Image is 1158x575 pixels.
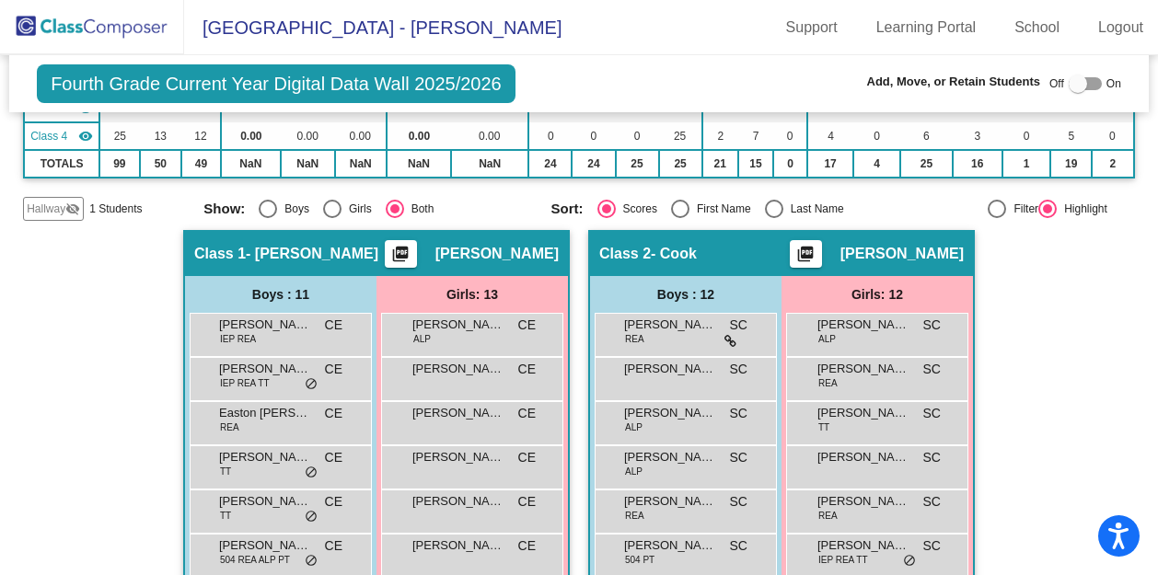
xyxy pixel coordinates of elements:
span: ALP [818,332,836,346]
td: 17 [807,150,853,178]
span: SC [730,492,747,512]
span: Class 1 [194,245,246,263]
td: 0 [572,122,615,150]
div: Girls: 12 [782,276,973,313]
span: SC [730,360,747,379]
span: Fourth Grade Current Year Digital Data Wall 2025/2026 [37,64,515,103]
span: CE [325,448,342,467]
span: Easton [PERSON_NAME] [219,404,311,422]
span: [PERSON_NAME] [624,448,716,466]
span: [PERSON_NAME] [219,360,311,378]
div: Girls [342,201,372,217]
span: ALP [413,332,431,346]
td: NaN [221,150,281,178]
td: 0.00 [387,122,451,150]
span: CE [325,316,342,335]
span: [PERSON_NAME] [219,536,311,555]
span: [PERSON_NAME] [412,492,504,511]
span: CE [518,316,536,335]
td: 24 [528,150,572,178]
td: 50 [140,150,181,178]
td: 0 [616,122,659,150]
span: [PERSON_NAME] [412,404,504,422]
span: SC [923,536,941,556]
span: - [PERSON_NAME] [246,245,378,263]
span: do_not_disturb_alt [305,510,318,524]
span: do_not_disturb_alt [305,554,318,569]
mat-radio-group: Select an option [203,200,537,218]
span: SC [923,448,941,467]
td: NaN [335,150,387,178]
span: SC [730,536,747,556]
td: 25 [99,122,140,150]
td: 0.00 [335,122,387,150]
button: Print Students Details [790,240,822,268]
span: SC [923,316,941,335]
span: do_not_disturb_alt [305,466,318,480]
div: First Name [689,201,751,217]
span: REA [818,509,838,523]
span: [PERSON_NAME] [624,492,716,511]
div: Highlight [1057,201,1107,217]
span: SC [923,404,941,423]
span: Show: [203,201,245,217]
span: IEP REA [220,332,256,346]
span: CE [518,404,536,423]
div: Scores [616,201,657,217]
td: 99 [99,150,140,178]
span: Class 2 [599,245,651,263]
div: Boys : 12 [590,276,782,313]
div: Boys [277,201,309,217]
span: REA [625,332,644,346]
span: REA [220,420,239,434]
span: Hallway [27,201,65,217]
td: 4 [853,150,900,178]
span: [PERSON_NAME] [817,492,909,511]
span: 504 PT [625,553,654,567]
span: CE [325,536,342,556]
span: CE [518,448,536,467]
span: Off [1049,75,1064,92]
td: 2 [702,122,738,150]
td: Alyson Harrell - Harrell [24,122,99,150]
mat-icon: picture_as_pdf [794,245,816,270]
td: 0 [773,150,807,178]
td: 3 [953,122,1002,150]
span: ALP [625,420,643,434]
span: [PERSON_NAME] [412,536,504,555]
span: [PERSON_NAME] [412,316,504,334]
span: [PERSON_NAME] [817,316,909,334]
td: 4 [807,122,853,150]
div: Last Name [783,201,844,217]
td: 0 [1092,122,1134,150]
span: TT [220,465,231,478]
span: CE [325,404,342,423]
span: SC [923,360,941,379]
mat-icon: picture_as_pdf [389,245,411,270]
span: CE [518,492,536,512]
td: 49 [181,150,221,178]
td: 0 [528,122,572,150]
td: 6 [900,122,952,150]
td: 25 [900,150,952,178]
td: 25 [659,150,702,178]
span: SC [730,404,747,423]
td: 0.00 [281,122,335,150]
button: Print Students Details [385,240,417,268]
span: [PERSON_NAME] [817,404,909,422]
td: 0.00 [221,122,281,150]
td: 12 [181,122,221,150]
span: REA [625,509,644,523]
a: Logout [1083,13,1158,42]
span: [PERSON_NAME] [435,245,559,263]
td: 2 [1092,150,1134,178]
td: NaN [281,150,335,178]
td: NaN [451,150,528,178]
span: [PERSON_NAME] [840,245,964,263]
span: [PERSON_NAME] [624,316,716,334]
td: 21 [702,150,738,178]
span: [PERSON_NAME] [412,360,504,378]
div: Boys : 11 [185,276,376,313]
span: TT [220,509,231,523]
span: [PERSON_NAME] [219,448,311,466]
